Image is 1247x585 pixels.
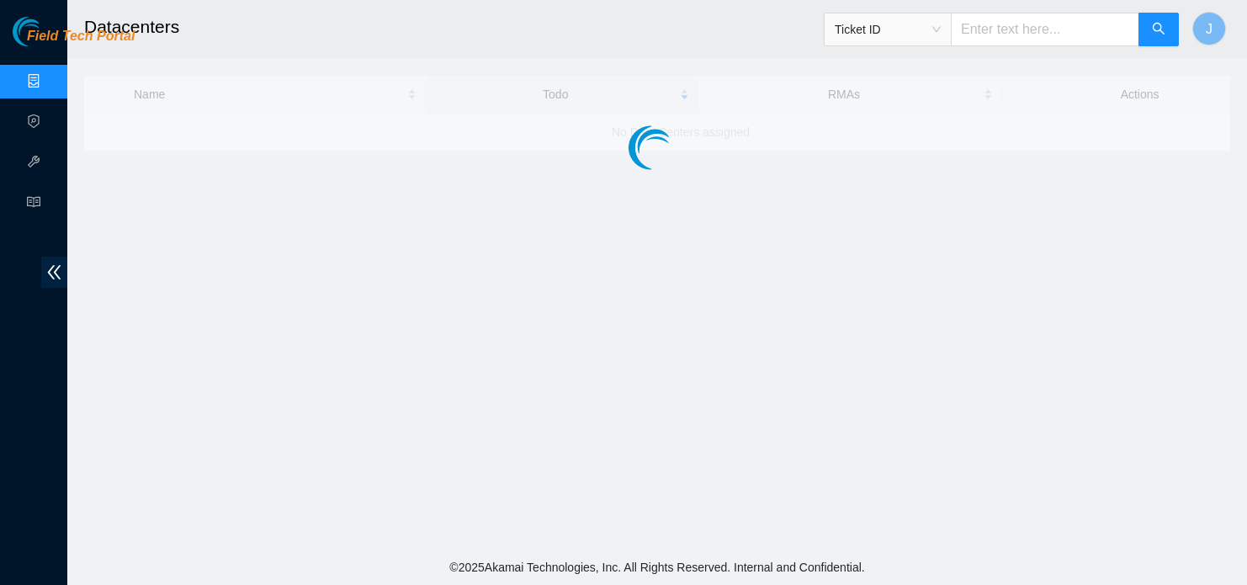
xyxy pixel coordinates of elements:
[27,29,135,45] span: Field Tech Portal
[951,13,1139,46] input: Enter text here...
[835,17,941,42] span: Ticket ID
[1206,19,1213,40] span: J
[1192,12,1226,45] button: J
[67,550,1247,585] footer: © 2025 Akamai Technologies, Inc. All Rights Reserved. Internal and Confidential.
[41,257,67,288] span: double-left
[27,188,40,221] span: read
[1138,13,1179,46] button: search
[1152,22,1165,38] span: search
[13,17,85,46] img: Akamai Technologies
[13,30,135,52] a: Akamai TechnologiesField Tech Portal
